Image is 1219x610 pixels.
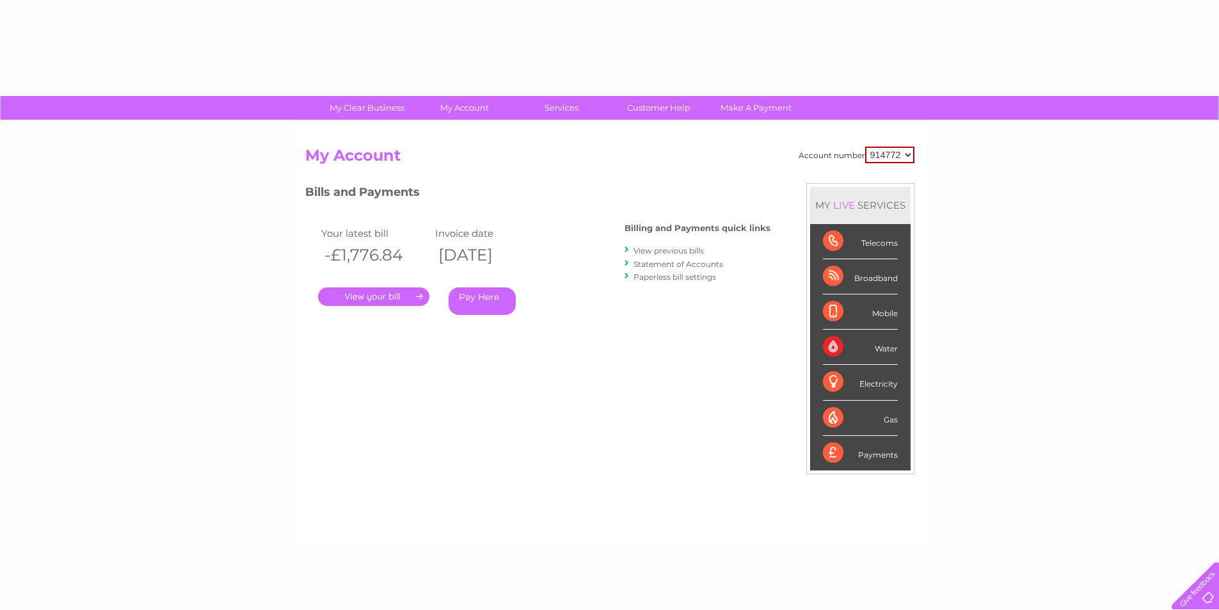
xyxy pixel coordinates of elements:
h4: Billing and Payments quick links [625,223,770,233]
h3: Bills and Payments [305,183,770,205]
div: Gas [823,401,898,436]
a: View previous bills [633,246,704,255]
div: MY SERVICES [810,187,911,223]
a: . [318,287,429,306]
h2: My Account [305,147,914,171]
a: Customer Help [606,96,712,120]
a: Statement of Accounts [633,259,723,269]
a: My Account [411,96,517,120]
a: Paperless bill settings [633,272,716,282]
a: Pay Here [449,287,516,315]
div: Electricity [823,365,898,400]
div: Water [823,330,898,365]
div: Mobile [823,294,898,330]
div: Broadband [823,259,898,294]
a: Make A Payment [703,96,809,120]
div: Telecoms [823,224,898,259]
td: Your latest bill [318,225,433,242]
td: Invoice date [432,225,546,242]
div: Payments [823,436,898,470]
div: Account number [799,147,914,163]
th: -£1,776.84 [318,242,433,268]
div: LIVE [831,199,857,211]
th: [DATE] [432,242,546,268]
a: Services [509,96,614,120]
a: My Clear Business [314,96,420,120]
